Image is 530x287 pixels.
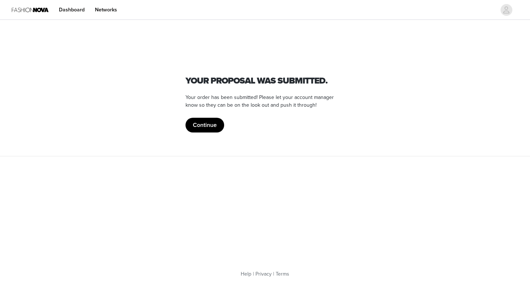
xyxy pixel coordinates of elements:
button: Continue [185,118,224,132]
a: Networks [91,1,121,18]
a: Dashboard [54,1,89,18]
p: Your order has been submitted! Please let your account manager know so they can be on the look ou... [185,93,344,109]
span: | [273,271,274,277]
span: | [253,271,254,277]
img: Fashion Nova Logo [12,1,49,18]
a: Privacy [255,271,272,277]
div: avatar [503,4,510,16]
h1: Your proposal was submitted. [185,74,344,88]
a: Terms [276,271,289,277]
a: Help [241,271,251,277]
